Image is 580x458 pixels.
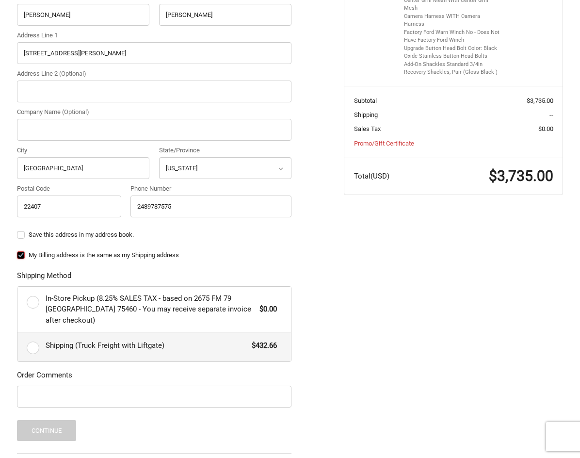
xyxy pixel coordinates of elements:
[17,370,72,385] legend: Order Comments
[549,111,553,118] span: --
[130,184,291,194] label: Phone Number
[17,270,71,286] legend: Shipping Method
[59,70,86,77] small: (Optional)
[404,61,501,77] li: Add-On Shackles Standard 3/4in Recovery Shackles, Pair (Gloss Black )
[255,304,277,315] span: $0.00
[62,108,89,115] small: (Optional)
[354,125,381,132] span: Sales Tax
[46,340,247,351] span: Shipping (Truck Freight with Liftgate)
[17,146,150,155] label: City
[17,69,292,79] label: Address Line 2
[404,29,501,45] li: Factory Ford Warn Winch No - Does Not Have Factory Ford Winch
[17,107,292,117] label: Company Name
[404,45,501,61] li: Upgrade Button Head Bolt Color: Black Oxide Stainless Button-Head Bolts
[527,97,553,104] span: $3,735.00
[354,97,377,104] span: Subtotal
[17,251,292,259] label: My Billing address is the same as my Shipping address
[538,125,553,132] span: $0.00
[46,293,255,326] span: In-Store Pickup (8.25% SALES TAX - based on 2675 FM 79 [GEOGRAPHIC_DATA] 75460 - You may receive ...
[17,231,292,239] label: Save this address in my address book.
[17,31,292,40] label: Address Line 1
[247,340,277,351] span: $432.66
[489,167,553,184] span: $3,735.00
[532,411,580,458] iframe: Chat Widget
[17,420,77,441] button: Continue
[404,13,501,29] li: Camera Harness WITH Camera Harness
[354,111,378,118] span: Shipping
[17,184,121,194] label: Postal Code
[354,140,414,147] a: Promo/Gift Certificate
[354,172,389,180] span: Total (USD)
[159,146,292,155] label: State/Province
